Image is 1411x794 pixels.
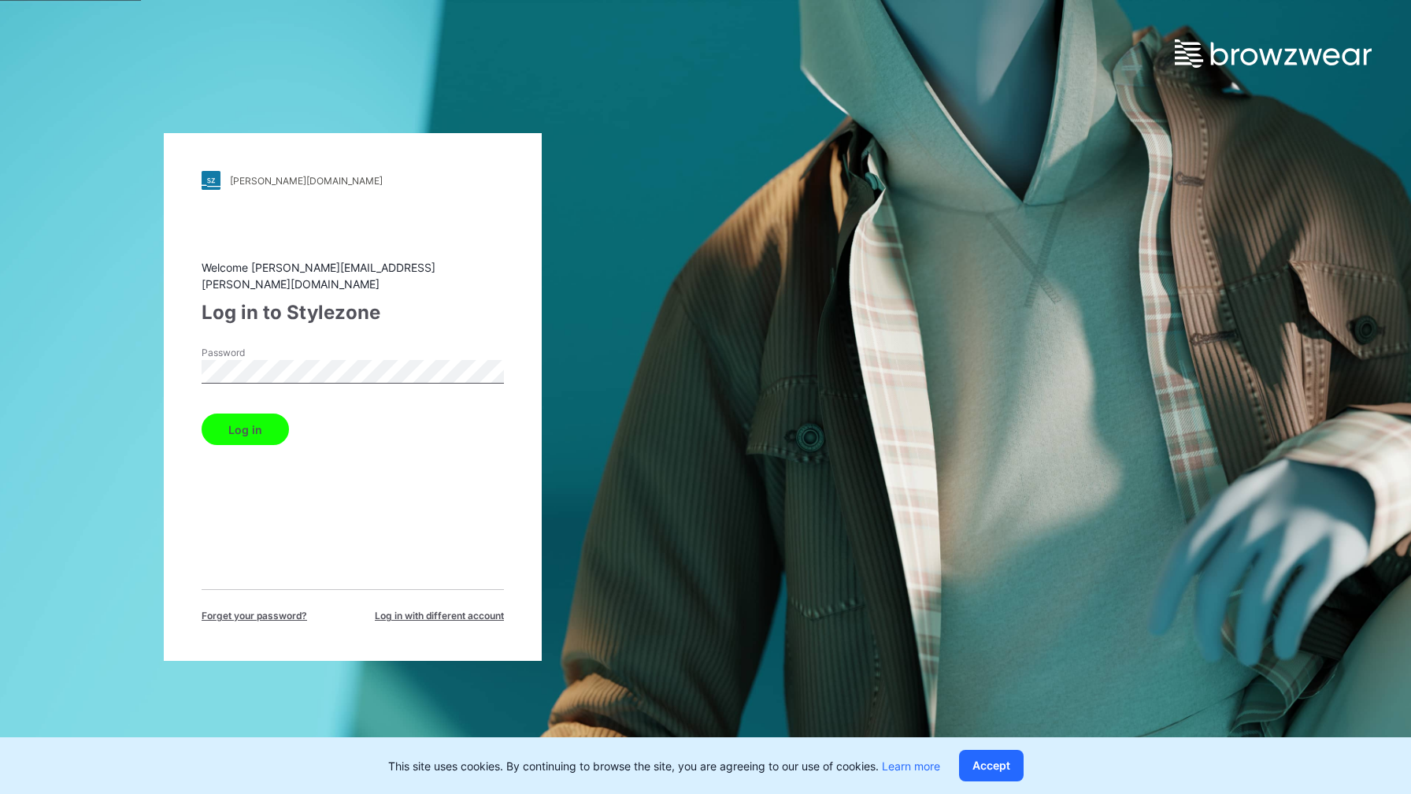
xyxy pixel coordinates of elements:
[959,750,1024,781] button: Accept
[202,609,307,623] span: Forget your password?
[882,759,940,773] a: Learn more
[375,609,504,623] span: Log in with different account
[230,175,383,187] div: [PERSON_NAME][DOMAIN_NAME]
[202,299,504,327] div: Log in to Stylezone
[202,171,504,190] a: [PERSON_NAME][DOMAIN_NAME]
[388,758,940,774] p: This site uses cookies. By continuing to browse the site, you are agreeing to our use of cookies.
[1175,39,1372,68] img: browzwear-logo.e42bd6dac1945053ebaf764b6aa21510.svg
[202,259,504,292] div: Welcome [PERSON_NAME][EMAIL_ADDRESS][PERSON_NAME][DOMAIN_NAME]
[202,346,312,360] label: Password
[202,414,289,445] button: Log in
[202,171,220,190] img: stylezone-logo.562084cfcfab977791bfbf7441f1a819.svg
